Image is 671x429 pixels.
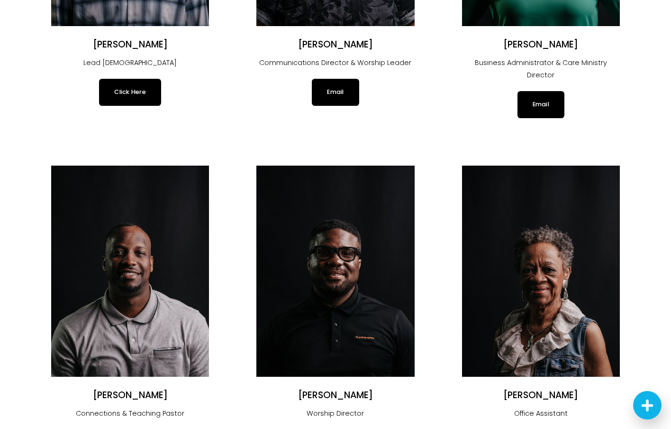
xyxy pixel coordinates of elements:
h2: [PERSON_NAME] [51,39,209,51]
p: Connections & Teaching Pastor [51,408,209,420]
h2: [PERSON_NAME] [256,39,414,51]
img: Dorothy Mayse [462,166,620,377]
p: Office Assistant [462,408,620,420]
h2: [PERSON_NAME] [462,39,620,51]
h2: [PERSON_NAME] [51,390,209,401]
a: Email [517,91,564,118]
a: Click Here [99,79,161,105]
p: Lead [DEMOGRAPHIC_DATA] [51,57,209,69]
a: Email [312,79,359,105]
p: Worship Director [256,408,414,420]
img: Britton Wakefield [51,166,209,377]
h2: [PERSON_NAME] [462,390,620,401]
h2: [PERSON_NAME] [256,390,414,401]
img: Darnell Harris [256,166,414,377]
p: Business Administrator & Care Ministry Director [462,57,620,82]
p: Communications Director & Worship Leader [256,57,414,69]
